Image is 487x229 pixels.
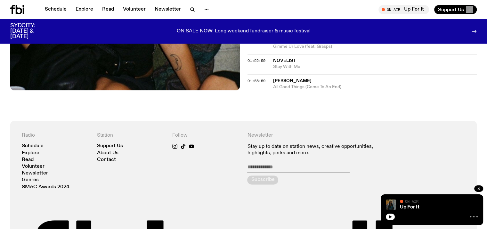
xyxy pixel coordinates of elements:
[22,144,44,148] a: Schedule
[273,58,296,63] span: Novelist
[386,199,396,210] img: Ify - a Brown Skin girl with black braided twists, looking up to the side with her tongue stickin...
[247,144,390,156] p: Stay up to date on station news, creative opportunities, highlights, perks and more.
[22,132,89,139] h4: Radio
[400,205,419,210] a: Up For It
[97,132,165,139] h4: Station
[248,78,265,83] span: 01:58:59
[273,44,477,50] span: Gimme Ur Love (feat. Grasps)
[98,5,118,14] a: Read
[22,164,45,169] a: Volunteer
[97,144,123,148] a: Support Us
[22,178,39,182] a: Genres
[119,5,150,14] a: Volunteer
[97,151,118,156] a: About Us
[378,5,429,14] button: On AirUp For It
[97,157,116,162] a: Contact
[10,23,51,39] h3: SYDCITY: [DATE] & [DATE]
[151,5,185,14] a: Newsletter
[22,151,39,156] a: Explore
[273,64,477,70] span: Stay With Me
[247,175,278,184] button: Subscribe
[248,58,265,63] span: 01:52:59
[247,132,390,139] h4: Newsletter
[273,79,312,83] span: [PERSON_NAME]
[438,7,464,13] span: Support Us
[22,171,48,176] a: Newsletter
[405,199,418,203] span: On Air
[41,5,70,14] a: Schedule
[434,5,477,14] button: Support Us
[248,79,265,83] button: 01:58:59
[72,5,97,14] a: Explore
[172,132,240,139] h4: Follow
[248,59,265,63] button: 01:52:59
[22,157,34,162] a: Read
[177,29,311,34] p: ON SALE NOW! Long weekend fundraiser & music festival
[22,185,69,190] a: SMAC Awards 2024
[273,84,477,90] span: All Good Things (Come To An End)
